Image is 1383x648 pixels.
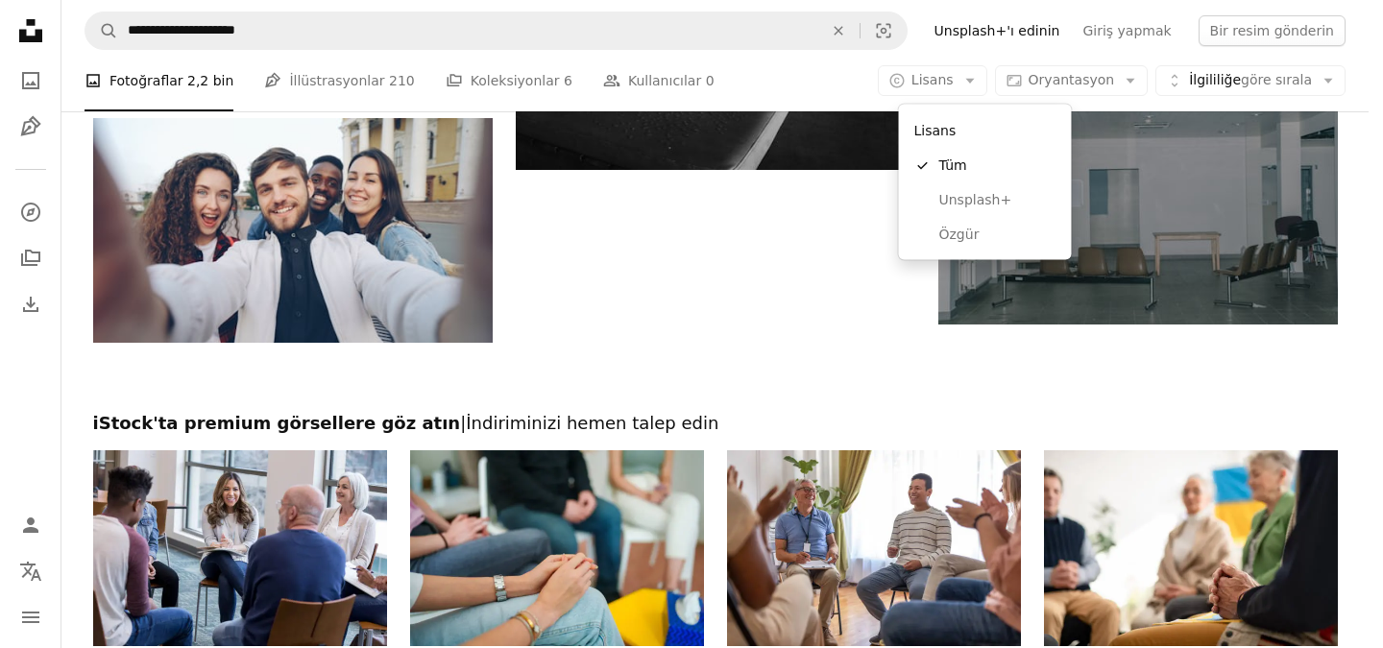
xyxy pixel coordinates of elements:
button: Oryantasyon [995,65,1149,96]
div: Lisans [899,105,1072,260]
font: Tüm [939,157,967,173]
button: Lisans [878,65,987,96]
font: Özgür [939,226,980,241]
font: Unsplash+ [939,191,1012,206]
font: Lisans [911,72,954,87]
font: Lisans [914,123,957,138]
